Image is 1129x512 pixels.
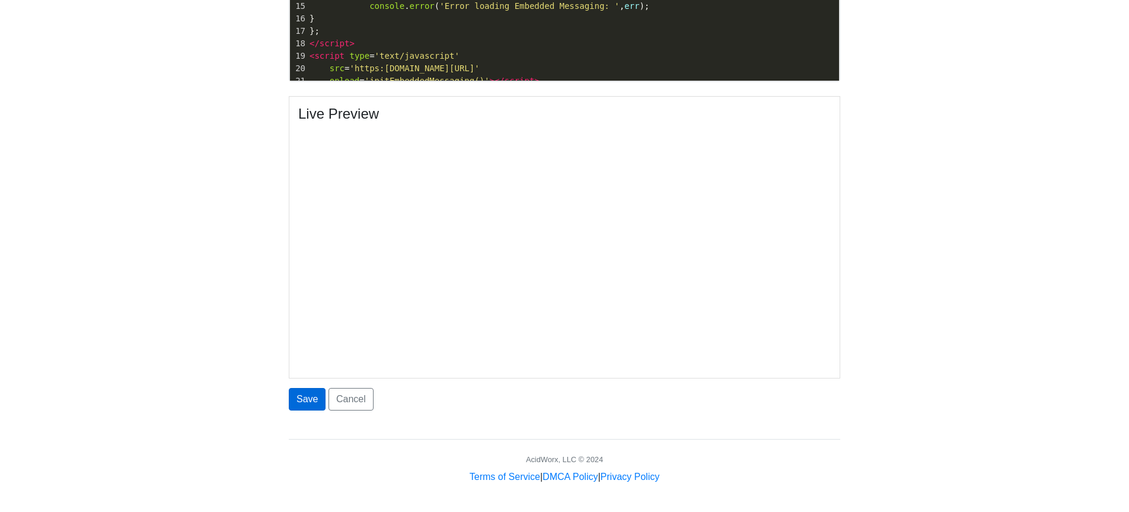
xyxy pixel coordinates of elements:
span: 'Error loading Embedded Messaging: ' [439,1,619,11]
a: Privacy Policy [601,472,660,482]
span: 'https:[DOMAIN_NAME][URL]' [349,63,479,73]
span: script [314,51,345,61]
span: 'text/javascript' [375,51,460,61]
button: Save [289,388,326,411]
span: > [534,76,539,85]
div: 16 [290,12,307,25]
span: err [624,1,639,11]
span: }; [310,26,320,36]
div: 18 [290,37,307,50]
div: 19 [290,50,307,62]
span: ></ [489,76,504,85]
span: = [310,51,460,61]
div: AcidWorx, LLC © 2024 [526,454,603,465]
span: console [369,1,404,11]
span: type [349,51,369,61]
span: = [310,63,480,73]
div: 17 [290,25,307,37]
a: DMCA Policy [543,472,598,482]
span: > [349,39,354,48]
span: } [310,14,315,23]
span: </ [310,39,320,48]
span: 'initEmbeddedMessaging()' [365,76,490,85]
span: script [320,39,350,48]
h4: Live Preview [298,106,831,123]
a: Cancel [329,388,374,411]
span: < [310,51,314,61]
div: 20 [290,62,307,75]
span: error [410,1,435,11]
div: 21 [290,75,307,87]
span: script [505,76,535,85]
span: src [330,63,345,73]
span: = [310,76,540,85]
a: Terms of Service [470,472,540,482]
div: | | [470,470,659,484]
span: . ( , ); [310,1,649,11]
span: onload [330,76,360,85]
